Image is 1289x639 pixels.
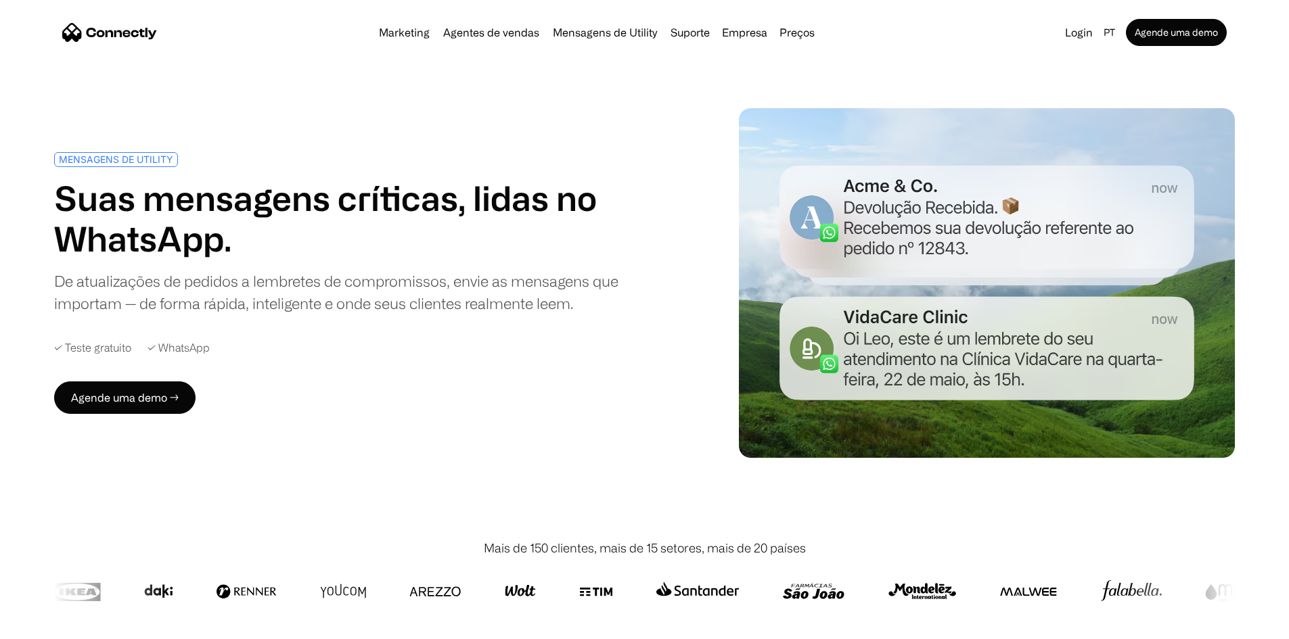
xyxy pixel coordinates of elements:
[54,178,637,259] h1: Suas mensagens críticas, lidas no WhatsApp.
[1098,23,1123,42] div: pt
[54,381,196,414] a: Agende uma demo →
[1126,19,1227,46] a: Agende uma demo
[1060,23,1098,42] a: Login
[665,27,715,38] a: Suporte
[54,270,637,314] div: De atualizações de pedidos a lembretes de compromissos, envie as mensagens que importam — de form...
[484,539,806,557] div: Mais de 150 clientes, mais de 15 setores, mais de 20 países
[27,615,81,634] ul: Language list
[547,27,662,38] a: Mensagens de Utility
[722,23,767,42] div: Empresa
[148,341,210,354] div: ✓ WhatsApp
[774,27,820,38] a: Preços
[718,23,771,42] div: Empresa
[54,341,131,354] div: ✓ Teste gratuito
[374,27,435,38] a: Marketing
[59,154,173,164] div: MENSAGENS DE UTILITY
[14,614,81,634] aside: Language selected: Português (Brasil)
[62,22,157,43] a: home
[1104,23,1115,42] div: pt
[438,27,545,38] a: Agentes de vendas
